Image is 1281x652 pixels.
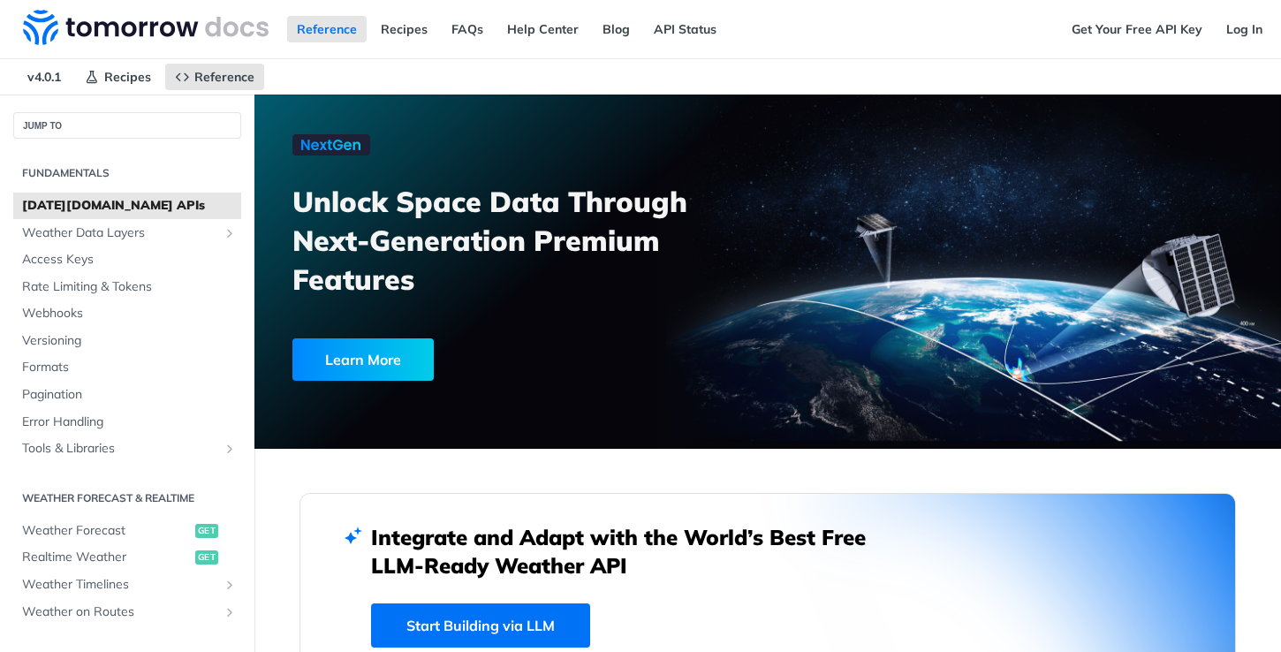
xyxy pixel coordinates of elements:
[13,382,241,408] a: Pagination
[22,413,237,431] span: Error Handling
[13,436,241,462] a: Tools & LibrariesShow subpages for Tools & Libraries
[22,549,191,566] span: Realtime Weather
[165,64,264,90] a: Reference
[13,300,241,327] a: Webhooks
[13,599,241,625] a: Weather on RoutesShow subpages for Weather on Routes
[75,64,161,90] a: Recipes
[644,16,726,42] a: API Status
[13,274,241,300] a: Rate Limiting & Tokens
[223,605,237,619] button: Show subpages for Weather on Routes
[22,332,237,350] span: Versioning
[292,338,434,381] div: Learn More
[13,490,241,506] h2: Weather Forecast & realtime
[22,603,218,621] span: Weather on Routes
[195,550,218,565] span: get
[195,524,218,538] span: get
[223,226,237,240] button: Show subpages for Weather Data Layers
[13,165,241,181] h2: Fundamentals
[22,197,237,215] span: [DATE][DOMAIN_NAME] APIs
[22,576,218,594] span: Weather Timelines
[13,409,241,436] a: Error Handling
[22,278,237,296] span: Rate Limiting & Tokens
[22,522,191,540] span: Weather Forecast
[371,16,437,42] a: Recipes
[292,182,787,299] h3: Unlock Space Data Through Next-Generation Premium Features
[442,16,493,42] a: FAQs
[13,544,241,571] a: Realtime Weatherget
[1062,16,1212,42] a: Get Your Free API Key
[22,305,237,322] span: Webhooks
[13,328,241,354] a: Versioning
[22,440,218,458] span: Tools & Libraries
[104,69,151,85] span: Recipes
[194,69,254,85] span: Reference
[223,578,237,592] button: Show subpages for Weather Timelines
[13,354,241,381] a: Formats
[292,134,370,155] img: NextGen
[13,518,241,544] a: Weather Forecastget
[13,572,241,598] a: Weather TimelinesShow subpages for Weather Timelines
[223,442,237,456] button: Show subpages for Tools & Libraries
[593,16,640,42] a: Blog
[13,112,241,139] button: JUMP TO
[13,246,241,273] a: Access Keys
[22,251,237,269] span: Access Keys
[23,10,269,45] img: Tomorrow.io Weather API Docs
[1217,16,1272,42] a: Log In
[371,603,590,648] a: Start Building via LLM
[13,220,241,246] a: Weather Data LayersShow subpages for Weather Data Layers
[22,386,237,404] span: Pagination
[371,523,892,580] h2: Integrate and Adapt with the World’s Best Free LLM-Ready Weather API
[22,224,218,242] span: Weather Data Layers
[18,64,71,90] span: v4.0.1
[13,193,241,219] a: [DATE][DOMAIN_NAME] APIs
[22,359,237,376] span: Formats
[287,16,367,42] a: Reference
[292,338,688,381] a: Learn More
[497,16,588,42] a: Help Center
